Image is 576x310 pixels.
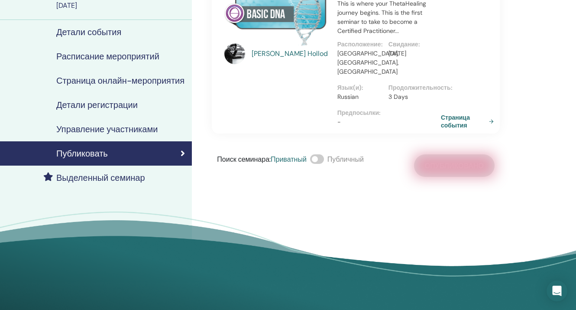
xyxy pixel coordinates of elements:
[56,148,108,159] h4: Публиковать
[337,40,383,49] p: Расположение :
[388,92,434,101] p: 3 Days
[271,155,307,164] span: Приватный
[56,0,187,11] div: [DATE]
[327,155,364,164] span: Публичный
[224,43,245,64] img: default.jpg
[217,155,271,164] span: Поиск семинара :
[56,100,138,110] h4: Детали регистрации
[252,49,328,59] a: [PERSON_NAME] Hollod
[337,83,383,92] p: Язык(и) :
[56,124,158,134] h4: Управление участниками
[56,27,121,37] h4: Детали события
[337,108,440,117] p: Предпосылки :
[56,51,159,62] h4: Расписание мероприятий
[388,40,434,49] p: Свидание :
[388,49,434,58] p: [DATE]
[56,173,145,183] h4: Выделенный семинар
[56,75,184,86] h4: Страница онлайн-мероприятия
[388,83,434,92] p: Продолжительность :
[337,49,383,76] p: [GEOGRAPHIC_DATA], [GEOGRAPHIC_DATA], [GEOGRAPHIC_DATA]
[337,92,383,101] p: Russian
[441,114,497,129] a: Страница события
[547,281,567,301] div: Open Intercom Messenger
[337,117,440,127] p: -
